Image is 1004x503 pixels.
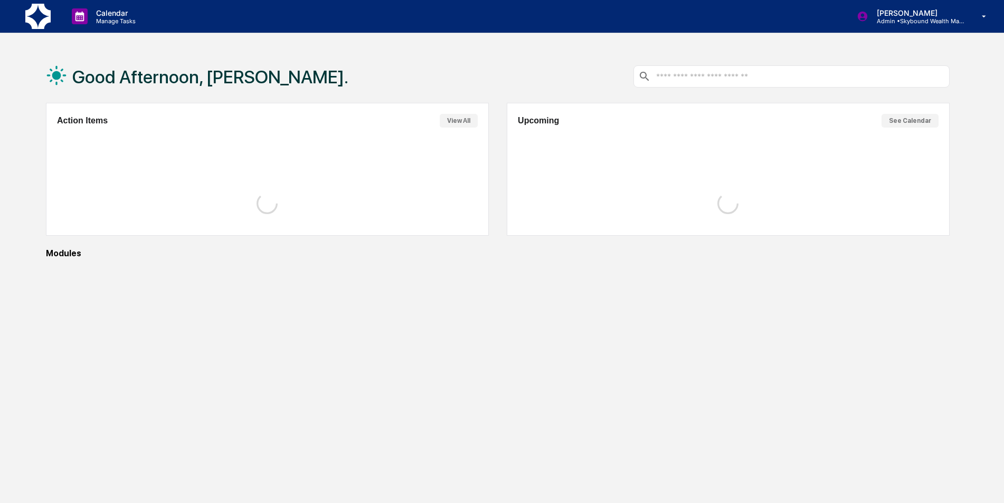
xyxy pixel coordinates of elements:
p: Calendar [88,8,141,17]
p: Admin • Skybound Wealth Management [868,17,967,25]
div: Modules [46,248,950,258]
h2: Upcoming [518,116,559,125]
button: See Calendar [882,114,939,128]
button: View All [440,114,478,128]
p: [PERSON_NAME] [868,8,967,17]
img: logo [25,4,51,29]
p: Manage Tasks [88,17,141,25]
h2: Action Items [57,116,108,125]
h1: Good Afternoon, [PERSON_NAME]. [72,66,348,88]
